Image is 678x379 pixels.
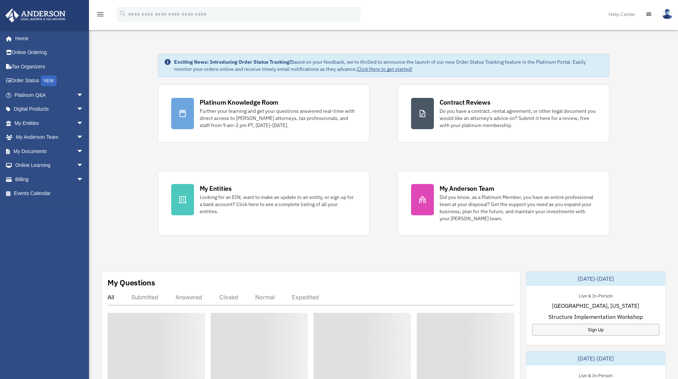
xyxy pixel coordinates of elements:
span: arrow_drop_down [77,172,91,187]
div: Further your learning and get your questions answered real-time with direct access to [PERSON_NAM... [200,107,356,129]
a: My Anderson Teamarrow_drop_down [5,130,94,144]
a: Platinum Q&Aarrow_drop_down [5,88,94,102]
strong: Exciting News: Introducing Order Status Tracking! [174,59,291,65]
div: Live & In-Person [573,291,618,299]
a: Tax Organizers [5,59,94,74]
div: Platinum Knowledge Room [200,98,279,107]
div: My Anderson Team [440,184,494,193]
span: arrow_drop_down [77,116,91,131]
span: arrow_drop_down [77,144,91,159]
div: Looking for an EIN, want to make an update to an entity, or sign up for a bank account? Click her... [200,194,356,215]
a: Click Here to get started! [357,66,412,72]
span: arrow_drop_down [77,158,91,173]
a: Sign Up [532,324,659,336]
span: arrow_drop_down [77,88,91,102]
div: Do you have a contract, rental agreement, or other legal document you would like an attorney's ad... [440,107,596,129]
a: Billingarrow_drop_down [5,172,94,186]
a: My Anderson Team Did you know, as a Platinum Member, you have an entire professional team at your... [398,171,609,235]
a: menu [96,12,105,19]
i: search [119,10,127,17]
div: Expedited [292,294,319,301]
a: Order StatusNEW [5,74,94,88]
div: Normal [255,294,275,301]
a: My Entities Looking for an EIN, want to make an update to an entity, or sign up for a bank accoun... [158,171,369,235]
a: Online Learningarrow_drop_down [5,158,94,173]
div: Closed [219,294,238,301]
span: arrow_drop_down [77,102,91,117]
i: menu [96,10,105,19]
span: arrow_drop_down [77,130,91,145]
div: My Entities [200,184,232,193]
div: Based on your feedback, we're thrilled to announce the launch of our new Order Status Tracking fe... [174,58,603,73]
div: Did you know, as a Platinum Member, you have an entire professional team at your disposal? Get th... [440,194,596,222]
a: My Documentsarrow_drop_down [5,144,94,158]
img: Anderson Advisors Platinum Portal [3,9,68,22]
a: Events Calendar [5,186,94,201]
div: Answered [175,294,202,301]
div: [DATE]-[DATE] [526,351,665,365]
a: Platinum Knowledge Room Further your learning and get your questions answered real-time with dire... [158,85,369,142]
div: Submitted [131,294,158,301]
img: User Pic [662,9,673,19]
div: Live & In-Person [573,371,618,379]
span: Structure Implementation Workshop [548,312,643,321]
span: [GEOGRAPHIC_DATA], [US_STATE] [552,301,639,310]
div: My Questions [107,277,155,288]
a: Contract Reviews Do you have a contract, rental agreement, or other legal document you would like... [398,85,609,142]
a: Online Ordering [5,46,94,60]
div: All [107,294,114,301]
a: My Entitiesarrow_drop_down [5,116,94,130]
div: [DATE]-[DATE] [526,272,665,286]
div: NEW [41,75,57,86]
a: Digital Productsarrow_drop_down [5,102,94,116]
a: Home [5,31,91,46]
div: Contract Reviews [440,98,490,107]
